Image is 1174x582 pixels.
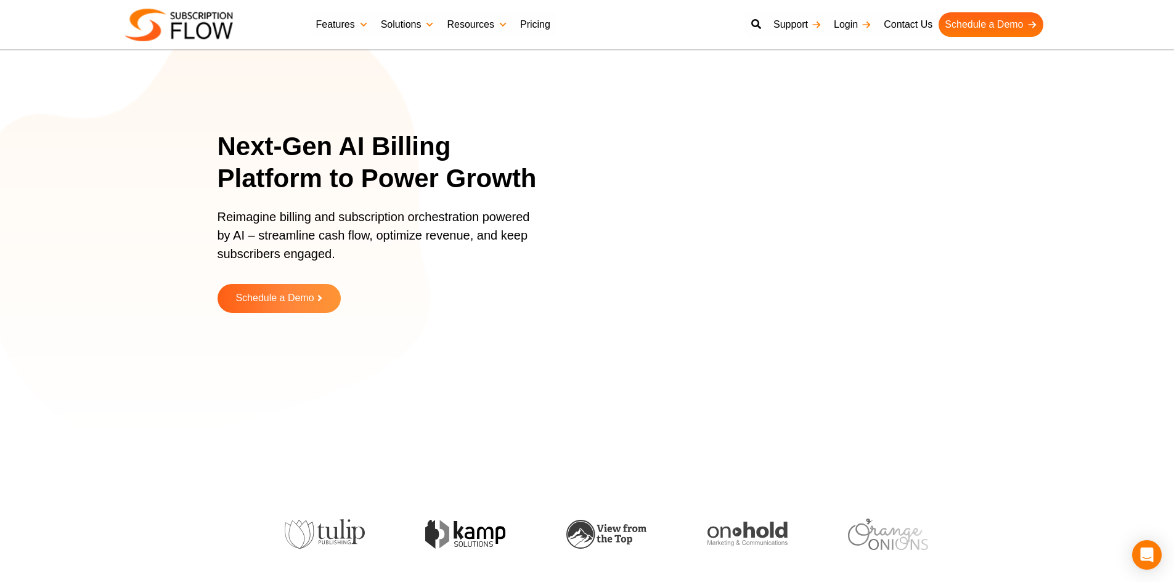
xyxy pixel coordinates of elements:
[218,284,341,313] a: Schedule a Demo
[235,293,314,304] span: Schedule a Demo
[939,12,1043,37] a: Schedule a Demo
[441,12,513,37] a: Resources
[425,520,505,549] img: kamp-solution
[125,9,233,41] img: Subscriptionflow
[707,522,788,546] img: onhold-marketing
[566,520,646,549] img: view-from-the-top
[218,208,538,275] p: Reimagine billing and subscription orchestration powered by AI – streamline cash flow, optimize r...
[878,12,939,37] a: Contact Us
[514,12,556,37] a: Pricing
[828,12,878,37] a: Login
[848,519,928,550] img: orange-onions
[218,131,553,195] h1: Next-Gen AI Billing Platform to Power Growth
[375,12,441,37] a: Solutions
[1132,540,1162,570] div: Open Intercom Messenger
[310,12,375,37] a: Features
[285,519,365,549] img: tulip-publishing
[767,12,828,37] a: Support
